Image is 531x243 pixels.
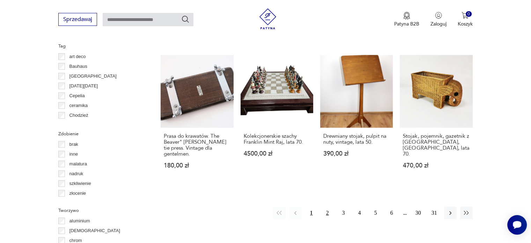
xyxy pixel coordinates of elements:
img: Ikona medalu [403,12,410,20]
iframe: Smartsupp widget button [507,215,527,235]
p: Tag [58,42,144,50]
button: Zaloguj [430,12,447,27]
p: 390,00 zł [323,151,390,157]
button: 3 [337,207,350,219]
button: 2 [321,207,334,219]
h3: Drewniany stojak, pulpit na nuty, vintage, lata 50. [323,133,390,145]
h3: Stojak, pojemnik, gazetnik z [GEOGRAPHIC_DATA], [GEOGRAPHIC_DATA], lata 70. [403,133,469,157]
a: Drewniany stojak, pulpit na nuty, vintage, lata 50.Drewniany stojak, pulpit na nuty, vintage, lat... [320,55,393,182]
button: 4 [353,207,366,219]
p: nadruk [69,170,83,178]
button: 0Koszyk [458,12,473,27]
button: 6 [385,207,398,219]
a: Kolekcjonerskie szachy Franklin Mint Raj, lata 70.Kolekcjonerskie szachy Franklin Mint Raj, lata ... [241,55,313,182]
p: Chodzież [69,112,88,119]
a: Prasa do krawatów. The Beaver" Peter tie press. Vintage dla gentelmen.Prasa do krawatów. The Beav... [161,55,233,182]
p: złocenie [69,190,86,197]
button: 1 [305,207,318,219]
p: Zdobienie [58,130,144,138]
p: aluminium [69,217,90,225]
p: Cepelia [69,92,85,100]
p: ceramika [69,102,88,109]
p: Koszyk [458,21,473,27]
p: 470,00 zł [403,163,469,169]
button: 31 [428,207,441,219]
button: Szukaj [181,15,190,23]
p: art deco [69,53,86,60]
p: Ćmielów [69,121,87,129]
h3: Kolekcjonerskie szachy Franklin Mint Raj, lata 70. [244,133,310,145]
p: Zaloguj [430,21,447,27]
p: malatura [69,160,87,168]
a: Ikona medaluPatyna B2B [394,12,419,27]
p: [DATE][DATE] [69,82,98,90]
button: Patyna B2B [394,12,419,27]
a: Sprzedawaj [58,17,97,22]
p: Bauhaus [69,63,87,70]
p: szkliwienie [69,180,91,187]
p: [GEOGRAPHIC_DATA] [69,72,117,80]
img: Ikona koszyka [462,12,469,19]
div: 0 [466,11,472,17]
p: 180,00 zł [164,163,230,169]
button: 5 [369,207,382,219]
h3: Prasa do krawatów. The Beaver" [PERSON_NAME] tie press. Vintage dla gentelmen. [164,133,230,157]
p: 4500,00 zł [244,151,310,157]
p: [DEMOGRAPHIC_DATA] [69,227,120,235]
p: Tworzywo [58,207,144,214]
button: Sprzedawaj [58,13,97,26]
p: brak [69,141,78,148]
img: Patyna - sklep z meblami i dekoracjami vintage [257,8,278,29]
button: 30 [412,207,425,219]
img: Ikonka użytkownika [435,12,442,19]
p: Patyna B2B [394,21,419,27]
p: inne [69,150,78,158]
a: Stojak, pojemnik, gazetnik z ratanu, Włochy, lata 70.Stojak, pojemnik, gazetnik z [GEOGRAPHIC_DAT... [400,55,472,182]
